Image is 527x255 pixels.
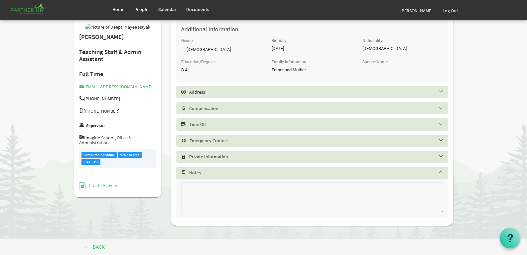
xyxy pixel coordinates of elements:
img: Create Activity [79,182,85,189]
h5: Address [181,89,453,95]
label: Birthday [272,39,287,43]
h4: Additional Information [176,26,448,33]
label: Nationality [362,39,382,43]
span: People [134,6,148,12]
label: Education/Degrees [181,60,215,64]
a: [EMAIL_ADDRESS][DOMAIN_NAME] [79,84,152,90]
span: Select [181,154,186,159]
span: Documents [186,6,209,12]
span: Select [181,122,186,127]
label: Spouse Name [362,60,388,64]
span: Select [181,90,186,94]
h5: [PHONE_NUMBER] [79,108,157,114]
h5: Private Information [181,154,453,159]
h4: Full Time [79,71,157,77]
h5: Notes [181,170,453,175]
a: Create Activity [79,182,117,188]
h5: [PHONE_NUMBER] [79,96,157,101]
h5: Emergency Contact [181,138,453,143]
span: Calendar [158,6,176,12]
label: Gender [181,39,194,43]
label: Family Information [272,60,306,64]
span: Select [181,138,186,143]
h5: Compensation [181,106,453,111]
div: Computer Individual [81,152,117,158]
div: Meals Access [118,152,142,158]
label: Supervisor [86,124,105,128]
a: Log Out [438,1,463,20]
div: [DATE] Off [81,159,101,165]
h5: Imagine School, Office & Administration [79,135,157,146]
span: Home [112,6,124,12]
img: Picture of Deepti Mayee Nayak [85,24,150,30]
h2: Teaching Staff & Admin Assistant [79,49,157,62]
h5: Time Off [181,122,453,127]
span: Select [181,106,186,111]
a: [PERSON_NAME] [395,1,438,20]
span: Select [181,170,186,175]
h2: [PERSON_NAME] [79,34,157,41]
